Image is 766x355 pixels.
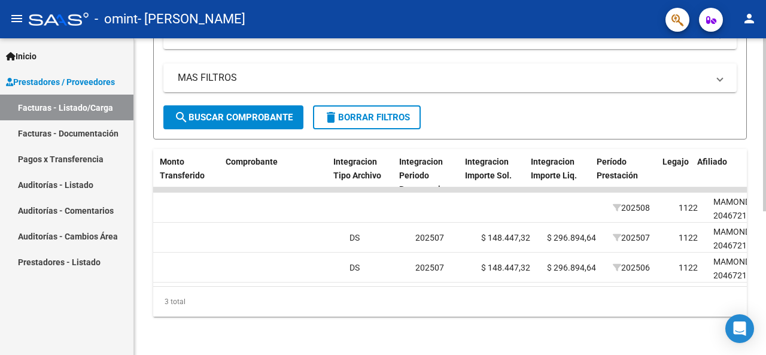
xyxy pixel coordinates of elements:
[613,203,650,213] span: 202508
[333,157,381,180] span: Integracion Tipo Archivo
[697,157,727,166] span: Afiliado
[155,149,221,202] datatable-header-cell: Monto Transferido
[662,157,689,166] span: Legajo
[160,157,205,180] span: Monto Transferido
[138,6,245,32] span: - [PERSON_NAME]
[324,110,338,125] mat-icon: delete
[597,157,638,180] span: Período Prestación
[481,263,530,272] span: $ 148.447,32
[95,6,138,32] span: - omint
[526,149,592,202] datatable-header-cell: Integracion Importe Liq.
[613,263,650,272] span: 202506
[679,231,698,245] div: 1122
[313,105,421,129] button: Borrar Filtros
[349,233,360,242] span: DS
[10,11,24,26] mat-icon: menu
[178,71,708,84] mat-panel-title: MAS FILTROS
[481,233,530,242] span: $ 148.447,32
[6,75,115,89] span: Prestadores / Proveedores
[592,149,658,202] datatable-header-cell: Período Prestación
[679,261,698,275] div: 1122
[415,263,444,272] span: 202507
[394,149,460,202] datatable-header-cell: Integracion Periodo Presentacion
[658,149,692,202] datatable-header-cell: Legajo
[226,157,278,166] span: Comprobante
[324,112,410,123] span: Borrar Filtros
[613,233,650,242] span: 202507
[460,149,526,202] datatable-header-cell: Integracion Importe Sol.
[415,233,444,242] span: 202507
[679,201,698,215] div: 1122
[531,157,577,180] span: Integracion Importe Liq.
[349,263,360,272] span: DS
[6,50,37,63] span: Inicio
[174,112,293,123] span: Buscar Comprobante
[174,110,189,125] mat-icon: search
[742,11,756,26] mat-icon: person
[221,149,329,202] datatable-header-cell: Comprobante
[547,233,596,242] span: $ 296.894,64
[547,263,596,272] span: $ 296.894,64
[153,287,747,317] div: 3 total
[163,105,303,129] button: Buscar Comprobante
[163,63,737,92] mat-expansion-panel-header: MAS FILTROS
[465,157,512,180] span: Integracion Importe Sol.
[725,314,754,343] div: Open Intercom Messenger
[399,157,450,194] span: Integracion Periodo Presentacion
[329,149,394,202] datatable-header-cell: Integracion Tipo Archivo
